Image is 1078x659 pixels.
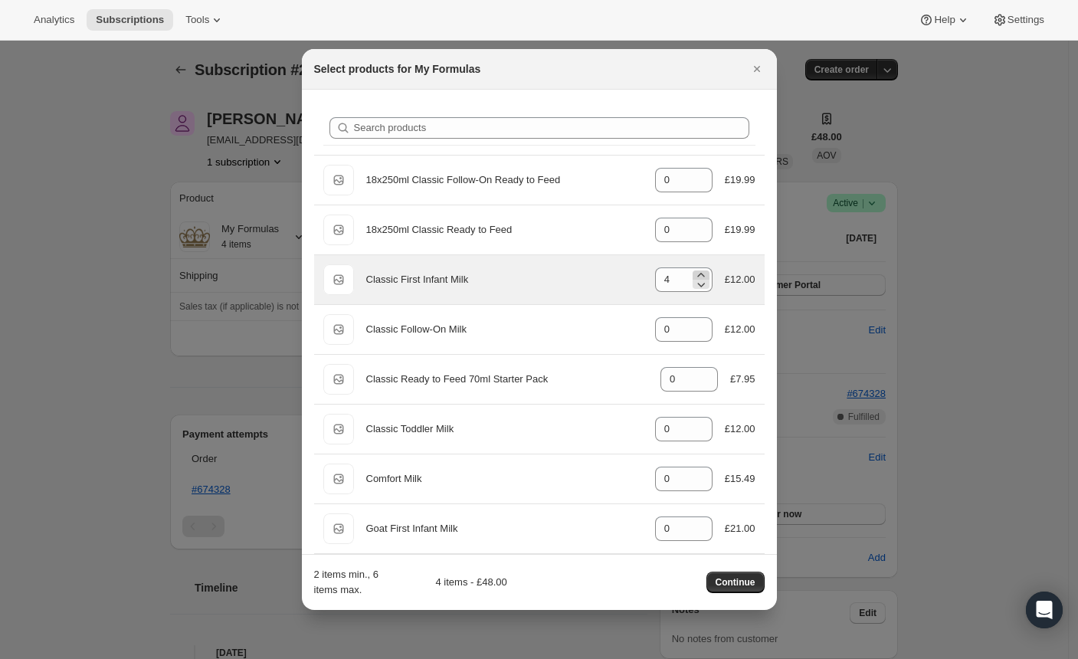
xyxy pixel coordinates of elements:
div: 18x250ml Classic Ready to Feed [366,222,643,238]
div: £21.00 [725,521,755,536]
div: £19.99 [725,222,755,238]
span: Analytics [34,14,74,26]
span: Tools [185,14,209,26]
span: Settings [1008,14,1044,26]
input: Search products [354,117,749,139]
div: £19.99 [725,172,755,188]
div: £7.95 [730,372,755,387]
div: £12.00 [725,421,755,437]
div: Open Intercom Messenger [1026,592,1063,628]
div: Classic Follow-On Milk [366,322,643,337]
div: £12.00 [725,322,755,337]
span: Help [934,14,955,26]
button: Continue [706,572,765,593]
button: Analytics [25,9,84,31]
div: 18x250ml Classic Follow-On Ready to Feed [366,172,643,188]
div: Comfort Milk [366,471,643,487]
button: Close [746,58,768,80]
span: Subscriptions [96,14,164,26]
div: Classic Ready to Feed 70ml Starter Pack [366,372,648,387]
button: Help [909,9,979,31]
div: Classic First Infant Milk [366,272,643,287]
h2: Select products for My Formulas [314,61,481,77]
div: £12.00 [725,272,755,287]
div: 4 items - £48.00 [390,575,507,590]
div: Goat First Infant Milk [366,521,643,536]
button: Tools [176,9,234,31]
div: £15.49 [725,471,755,487]
button: Subscriptions [87,9,173,31]
div: Classic Toddler Milk [366,421,643,437]
div: 2 items min., 6 items max. [314,567,384,598]
button: Settings [983,9,1053,31]
span: Continue [716,576,755,589]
